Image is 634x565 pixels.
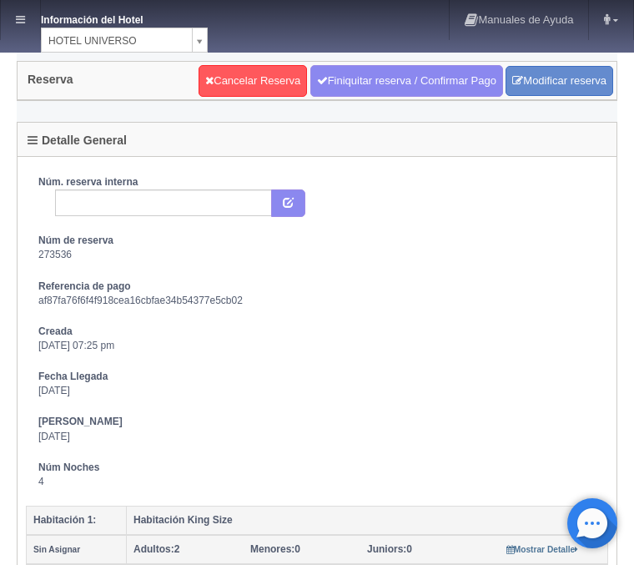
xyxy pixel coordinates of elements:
strong: Adultos: [133,543,174,555]
dd: 273536 [38,248,596,262]
dt: [PERSON_NAME] [38,415,596,429]
span: 2 [133,543,179,555]
strong: Juniors: [367,543,406,555]
dd: [DATE] [38,430,596,444]
span: 0 [367,543,412,555]
dt: Núm. reserva interna [38,175,596,189]
dd: [DATE] [38,384,596,398]
small: Mostrar Detalle [506,545,579,554]
dd: 4 [38,475,596,489]
dt: Núm de reserva [38,234,596,248]
a: Modificar reserva [506,66,613,97]
h4: Reserva [28,73,73,86]
strong: Menores: [250,543,294,555]
a: Finiquitar reserva / Confirmar Pago [310,65,503,97]
a: Cancelar Reserva [199,65,307,97]
th: Habitación King Size [127,507,608,536]
h4: Detalle General [28,134,127,147]
dd: [DATE] 07:25 pm [38,339,596,353]
dt: Creada [38,325,596,339]
dt: Referencia de pago [38,280,596,294]
dt: Fecha Llegada [38,370,596,384]
span: 0 [250,543,300,555]
a: HOTEL UNIVERSO [41,28,208,53]
a: Mostrar Detalle [506,543,579,555]
b: Habitación 1: [33,514,96,526]
dd: af87fa76f6f4f918cea16cbfae34b54377e5cb02 [38,294,596,308]
span: HOTEL UNIVERSO [48,28,185,53]
dt: Información del Hotel [41,8,174,28]
small: Sin Asignar [33,545,80,554]
dt: Núm Noches [38,461,596,475]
